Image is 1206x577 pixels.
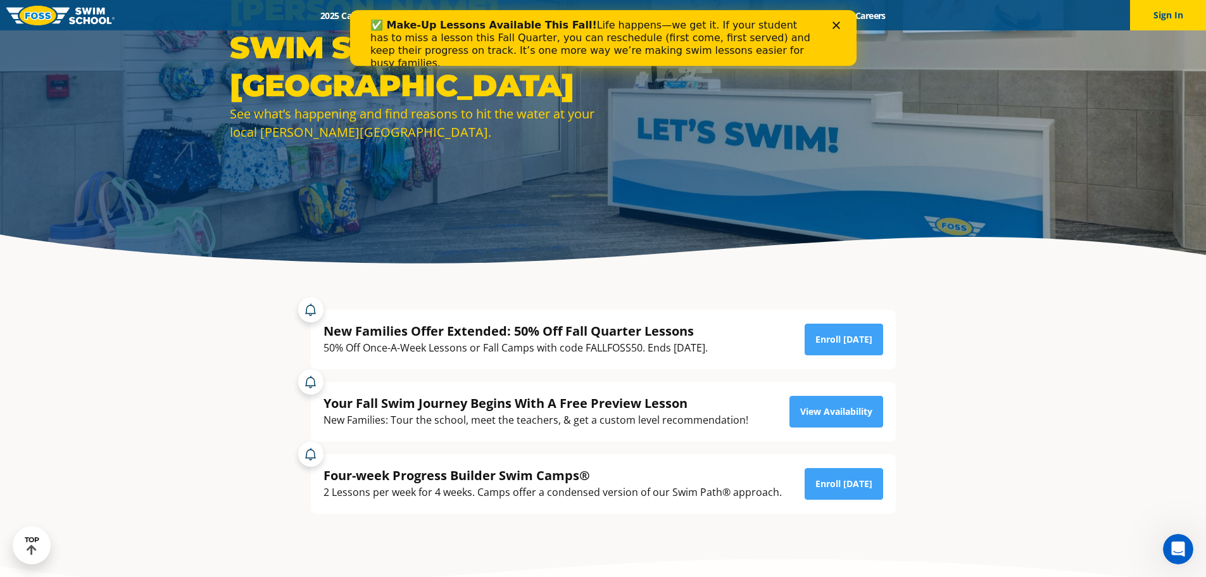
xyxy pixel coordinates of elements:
a: Enroll [DATE] [805,468,883,500]
div: New Families: Tour the school, meet the teachers, & get a custom level recommendation! [323,412,748,429]
div: See what’s happening and find reasons to hit the water at your local [PERSON_NAME][GEOGRAPHIC_DATA]. [230,105,597,141]
a: 2025 Calendar [310,10,389,22]
a: View Availability [789,396,883,428]
a: Swim Like [PERSON_NAME] [670,10,805,22]
div: TOP [25,536,39,555]
iframe: Intercom live chat banner [350,10,857,66]
a: Careers [844,10,896,22]
div: 2 Lessons per week for 4 weeks. Camps offer a condensed version of our Swim Path® approach. [323,484,782,501]
div: Close [482,11,495,19]
div: Your Fall Swim Journey Begins With A Free Preview Lesson [323,395,748,412]
a: Blog [804,10,844,22]
a: Swim Path® Program [442,10,553,22]
b: ✅ Make-Up Lessons Available This Fall! [20,9,247,21]
div: Four-week Progress Builder Swim Camps® [323,467,782,484]
img: FOSS Swim School Logo [6,6,115,25]
div: New Families Offer Extended: 50% Off Fall Quarter Lessons [323,322,708,339]
div: Life happens—we get it. If your student has to miss a lesson this Fall Quarter, you can reschedul... [20,9,466,60]
a: Enroll [DATE] [805,324,883,355]
iframe: Intercom live chat [1163,534,1193,564]
a: About [PERSON_NAME] [553,10,670,22]
a: Schools [389,10,442,22]
div: 50% Off Once-A-Week Lessons or Fall Camps with code FALLFOSS50. Ends [DATE]. [323,339,708,357]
